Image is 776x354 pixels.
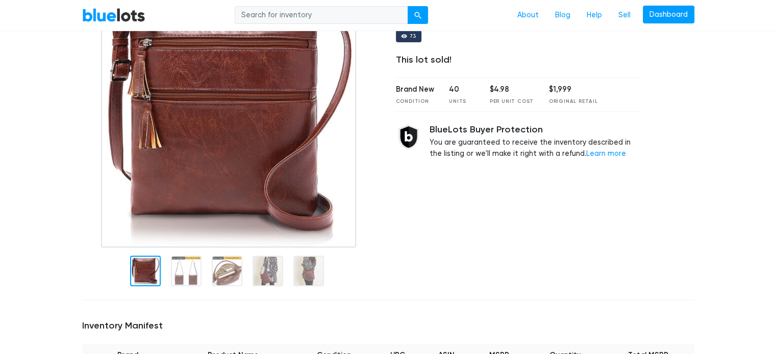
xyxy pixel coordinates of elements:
div: This lot sold! [396,55,642,66]
img: buyer_protection_shield-3b65640a83011c7d3ede35a8e5a80bfdfaa6a97447f0071c1475b91a4b0b3d01.png [396,124,421,150]
div: You are guaranteed to receive the inventory described in the listing or we'll make it right with ... [430,124,642,159]
div: $4.98 [490,84,534,95]
div: Condition [396,98,434,105]
h5: BlueLots Buyer Protection [430,124,642,135]
a: Dashboard [643,6,694,24]
div: 40 [449,84,474,95]
div: $1,999 [549,84,598,95]
a: Help [579,6,610,25]
div: Brand New [396,84,434,95]
input: Search for inventory [235,6,408,24]
a: About [509,6,547,25]
h5: Inventory Manifest [82,320,694,332]
div: Original Retail [549,98,598,105]
a: Learn more [586,149,626,158]
div: Per Unit Cost [490,98,534,105]
div: 73 [410,34,417,39]
a: Sell [610,6,639,25]
div: Units [449,98,474,105]
a: Blog [547,6,579,25]
a: BlueLots [82,8,145,22]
